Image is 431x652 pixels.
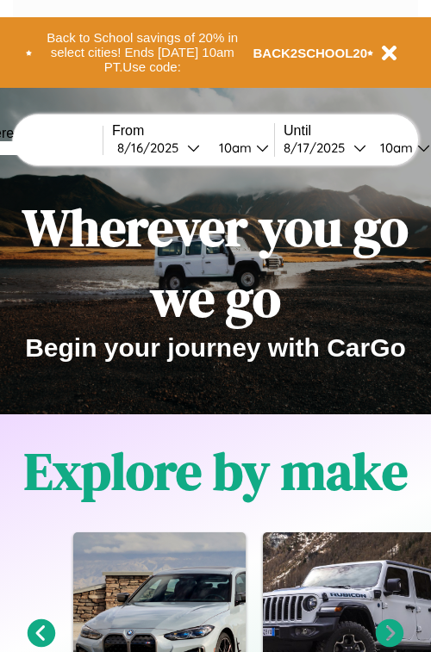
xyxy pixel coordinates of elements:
h1: Explore by make [24,436,408,506]
b: BACK2SCHOOL20 [253,46,368,60]
div: 8 / 16 / 2025 [117,140,187,156]
div: 8 / 17 / 2025 [284,140,353,156]
div: 10am [210,140,256,156]
label: From [112,123,274,139]
div: 10am [372,140,417,156]
button: Back to School savings of 20% in select cities! Ends [DATE] 10am PT.Use code: [32,26,253,79]
button: 10am [205,139,274,157]
button: 8/16/2025 [112,139,205,157]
